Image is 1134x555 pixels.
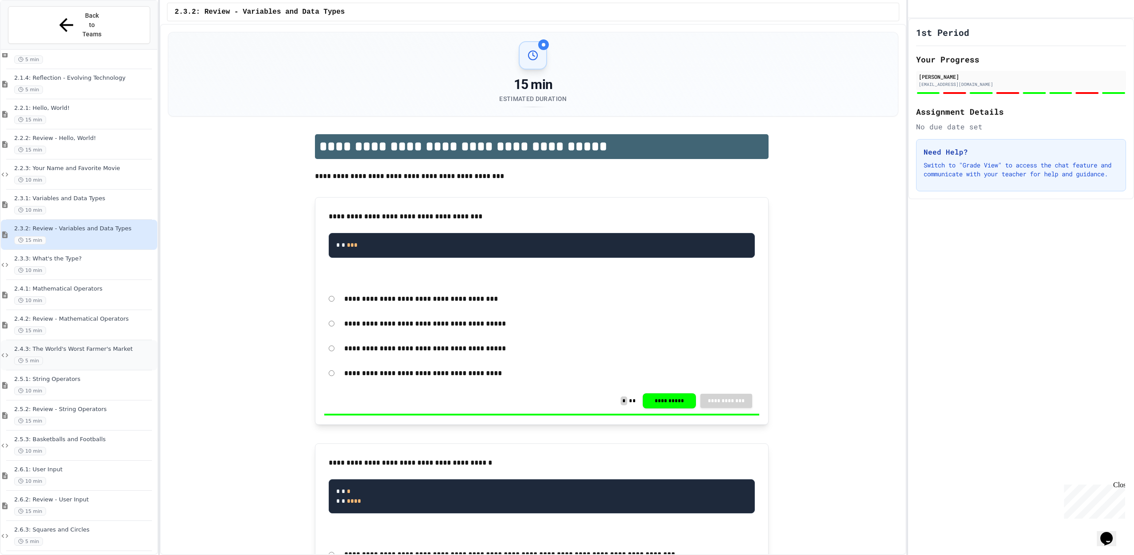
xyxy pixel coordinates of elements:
span: 2.4.1: Mathematical Operators [14,285,155,293]
span: 2.2.1: Hello, World! [14,105,155,112]
div: [PERSON_NAME] [919,73,1123,81]
div: No due date set [916,121,1126,132]
span: 2.2.3: Your Name and Favorite Movie [14,165,155,172]
button: Back to Teams [8,6,150,44]
span: 5 min [14,55,43,64]
span: 2.6.3: Squares and Circles [14,526,155,534]
div: 15 min [499,77,567,93]
span: 10 min [14,266,46,275]
span: 2.5.1: String Operators [14,376,155,383]
span: 2.5.3: Basketballs and Footballs [14,436,155,443]
span: 5 min [14,357,43,365]
span: 2.1.4: Reflection - Evolving Technology [14,74,155,82]
span: 2.6.1: User Input [14,466,155,473]
div: Chat with us now!Close [4,4,61,56]
span: 2.6.2: Review - User Input [14,496,155,504]
span: 2.5.2: Review - String Operators [14,406,155,413]
span: 5 min [14,537,43,546]
span: 2.4.3: The World's Worst Farmer's Market [14,345,155,353]
p: Switch to "Grade View" to access the chat feature and communicate with your teacher for help and ... [924,161,1118,179]
span: 10 min [14,176,46,184]
iframe: chat widget [1060,481,1125,519]
iframe: chat widget [1097,520,1125,546]
span: 15 min [14,417,46,425]
div: [EMAIL_ADDRESS][DOMAIN_NAME] [919,81,1123,88]
span: 2.3.2: Review - Variables and Data Types [14,225,155,233]
h2: Your Progress [916,53,1126,66]
span: 10 min [14,296,46,305]
span: 2.3.2: Review - Variables and Data Types [175,7,345,17]
span: 10 min [14,206,46,214]
span: 2.4.2: Review - Mathematical Operators [14,315,155,323]
span: 15 min [14,326,46,335]
span: 10 min [14,477,46,485]
h1: 1st Period [916,26,969,39]
span: 15 min [14,507,46,516]
h3: Need Help? [924,147,1118,157]
span: Back to Teams [82,11,103,39]
span: 2.2.2: Review - Hello, World! [14,135,155,142]
span: 15 min [14,146,46,154]
span: 15 min [14,116,46,124]
span: 10 min [14,387,46,395]
span: 15 min [14,236,46,245]
h2: Assignment Details [916,105,1126,118]
span: 2.3.1: Variables and Data Types [14,195,155,202]
span: 10 min [14,447,46,455]
div: Estimated Duration [499,94,567,103]
span: 5 min [14,85,43,94]
span: 2.3.3: What's the Type? [14,255,155,263]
